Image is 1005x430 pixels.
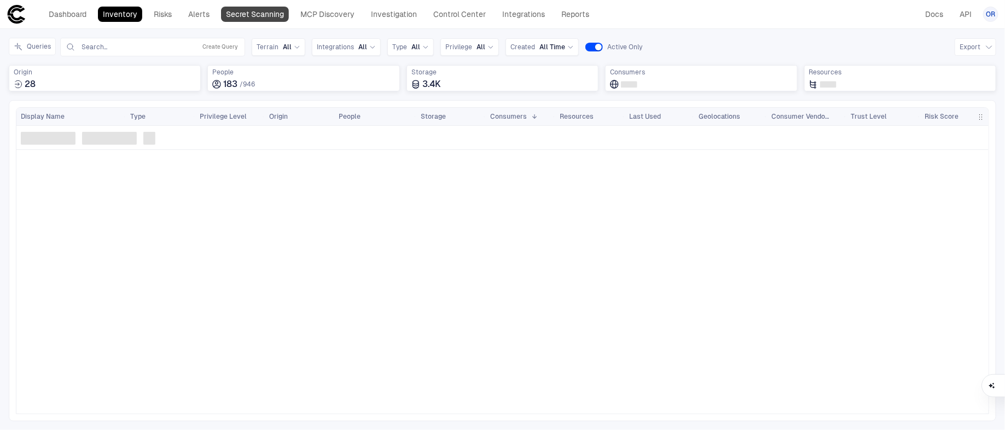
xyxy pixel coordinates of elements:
span: Resources [560,112,594,121]
span: OR [986,10,996,19]
span: Consumers [490,112,527,121]
a: Investigation [366,7,422,22]
span: Consumers [610,68,792,77]
button: Export [955,38,996,56]
div: Expand queries side panel [9,38,60,55]
span: 183 [223,79,237,90]
a: Inventory [98,7,142,22]
div: Total storage locations where identities are stored [406,65,599,91]
span: Active Only [607,43,642,51]
span: Privilege [445,43,472,51]
span: Origin [269,112,288,121]
div: Total employees associated with identities [207,65,399,91]
a: Integrations [497,7,550,22]
span: Resources [809,68,991,77]
span: Origin [14,68,196,77]
span: Consumer Vendors [771,112,831,121]
div: Total sources where identities were created [9,65,201,91]
span: Type [130,112,146,121]
span: / [240,80,243,88]
span: Display Name [21,112,65,121]
button: Create Query [200,40,240,54]
a: Dashboard [44,7,91,22]
span: Integrations [317,43,354,51]
span: All [477,43,485,51]
a: Docs [920,7,948,22]
div: Total consumers using identities [605,65,797,91]
span: 946 [243,80,255,88]
span: Risk Score [925,112,958,121]
span: Geolocations [699,112,740,121]
div: Total resources accessed or granted by identities [804,65,996,91]
span: Storage [411,68,594,77]
span: Created [510,43,535,51]
a: Control Center [428,7,491,22]
span: People [212,68,394,77]
a: Risks [149,7,177,22]
button: Queries [9,38,56,55]
span: All [411,43,420,51]
span: Type [392,43,407,51]
a: Reports [556,7,594,22]
span: Privilege Level [200,112,247,121]
span: All [358,43,367,51]
span: People [339,112,361,121]
a: MCP Discovery [295,7,359,22]
span: Last Used [629,112,661,121]
a: API [955,7,977,22]
span: 28 [25,79,36,90]
a: Alerts [183,7,214,22]
span: Storage [421,112,446,121]
span: Terrain [257,43,278,51]
span: All [283,43,292,51]
span: Trust Level [851,112,887,121]
a: Secret Scanning [221,7,289,22]
span: 3.4K [422,79,441,90]
button: OR [983,7,998,22]
span: All Time [539,43,565,51]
